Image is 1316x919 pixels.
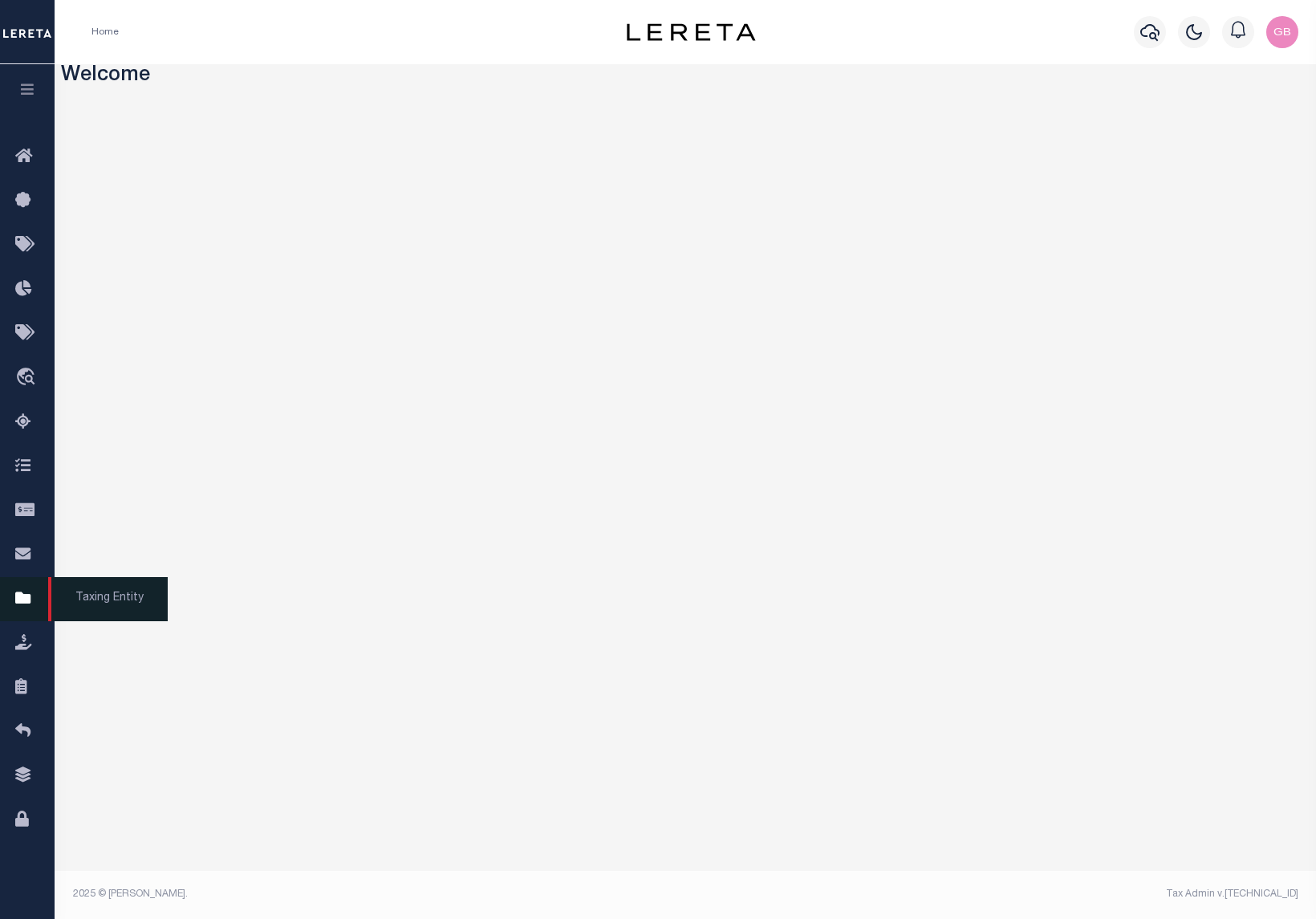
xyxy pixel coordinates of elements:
[1266,16,1298,48] img: svg+xml;base64,PHN2ZyB4bWxucz0iaHR0cDovL3d3dy53My5vcmcvMjAwMC9zdmciIHBvaW50ZXItZXZlbnRzPSJub25lIi...
[48,577,168,621] span: Taxing Entity
[61,887,686,901] div: 2025 © [PERSON_NAME].
[15,368,41,388] i: travel_explore
[91,25,119,39] li: Home
[627,23,755,41] img: logo-dark.svg
[697,887,1298,901] div: Tax Admin v.[TECHNICAL_ID]
[61,64,1310,89] h3: Welcome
